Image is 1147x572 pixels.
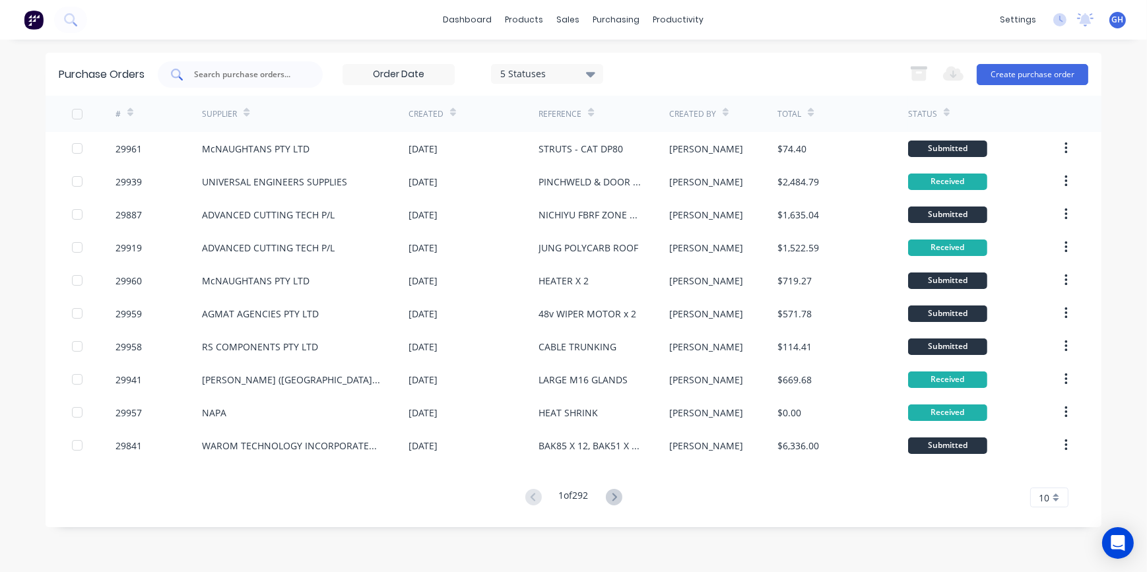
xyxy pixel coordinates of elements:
div: [DATE] [409,373,438,387]
img: Factory [24,10,44,30]
div: UNIVERSAL ENGINEERS SUPPLIES [202,175,347,189]
div: [DATE] [409,307,438,321]
div: NAPA [202,406,226,420]
div: productivity [647,10,711,30]
div: Submitted [908,338,987,355]
div: McNAUGHTANS PTY LTD [202,142,310,156]
div: Received [908,404,987,421]
div: JUNG POLYCARB ROOF [539,241,638,255]
div: # [115,108,121,120]
div: 29887 [115,208,142,222]
div: [PERSON_NAME] [669,241,743,255]
div: 5 Statuses [500,67,595,80]
div: [PERSON_NAME] [669,208,743,222]
div: Submitted [908,207,987,223]
div: $1,522.59 [777,241,819,255]
div: Total [777,108,801,120]
div: LARGE M16 GLANDS [539,373,628,387]
div: 29919 [115,241,142,255]
div: NICHIYU FBRF ZONE 2 EX BOX - LASERCUTTING [539,208,642,222]
div: [DATE] [409,340,438,354]
div: [PERSON_NAME] [669,175,743,189]
div: $719.27 [777,274,812,288]
div: $571.78 [777,307,812,321]
div: McNAUGHTANS PTY LTD [202,274,310,288]
div: $114.41 [777,340,812,354]
div: $0.00 [777,406,801,420]
div: settings [993,10,1043,30]
div: 1 of 292 [559,488,589,507]
div: Submitted [908,141,987,157]
div: [DATE] [409,439,438,453]
div: 29958 [115,340,142,354]
span: GH [1112,14,1124,26]
div: [PERSON_NAME] [669,406,743,420]
div: Created By [669,108,716,120]
div: [PERSON_NAME] [669,439,743,453]
div: 48v WIPER MOTOR x 2 [539,307,636,321]
div: [DATE] [409,142,438,156]
div: [DATE] [409,175,438,189]
div: [PERSON_NAME] [669,142,743,156]
div: AGMAT AGENCIES PTY LTD [202,307,319,321]
div: [PERSON_NAME] [669,307,743,321]
div: Supplier [202,108,237,120]
div: $74.40 [777,142,806,156]
div: Purchase Orders [59,67,145,82]
div: BAK85 X 12, BAK51 X 12 & 7 x BBJ81 [539,439,642,453]
div: HEATER X 2 [539,274,589,288]
input: Search purchase orders... [193,68,302,81]
div: 29960 [115,274,142,288]
div: Open Intercom Messenger [1102,527,1134,559]
div: Received [908,371,987,388]
div: 29957 [115,406,142,420]
div: PINCHWELD & DOOR HANDLES [539,175,642,189]
div: [PERSON_NAME] [669,373,743,387]
div: Received [908,239,987,256]
div: sales [550,10,587,30]
div: Status [908,108,937,120]
div: $669.68 [777,373,812,387]
div: ADVANCED CUTTING TECH P/L [202,208,335,222]
div: ADVANCED CUTTING TECH P/L [202,241,335,255]
div: STRUTS - CAT DP80 [539,142,623,156]
div: WAROM TECHNOLOGY INCORPORATED COMPANY [202,439,382,453]
input: Order Date [343,65,454,84]
div: [PERSON_NAME] ([GEOGRAPHIC_DATA]) PTY LTD [202,373,382,387]
div: 29939 [115,175,142,189]
div: [PERSON_NAME] [669,340,743,354]
div: Submitted [908,437,987,454]
div: 29961 [115,142,142,156]
div: 29941 [115,373,142,387]
a: dashboard [437,10,499,30]
div: Reference [539,108,581,120]
div: Received [908,174,987,190]
div: purchasing [587,10,647,30]
div: Submitted [908,305,987,322]
div: [DATE] [409,241,438,255]
div: [DATE] [409,274,438,288]
div: [DATE] [409,208,438,222]
div: Submitted [908,272,987,289]
div: RS COMPONENTS PTY LTD [202,340,318,354]
div: products [499,10,550,30]
div: [PERSON_NAME] [669,274,743,288]
div: $6,336.00 [777,439,819,453]
div: HEAT SHRINK [539,406,598,420]
span: 10 [1039,491,1049,505]
div: $2,484.79 [777,175,819,189]
div: 29841 [115,439,142,453]
div: [DATE] [409,406,438,420]
div: Created [409,108,443,120]
button: Create purchase order [977,64,1088,85]
div: CABLE TRUNKING [539,340,616,354]
div: 29959 [115,307,142,321]
div: $1,635.04 [777,208,819,222]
